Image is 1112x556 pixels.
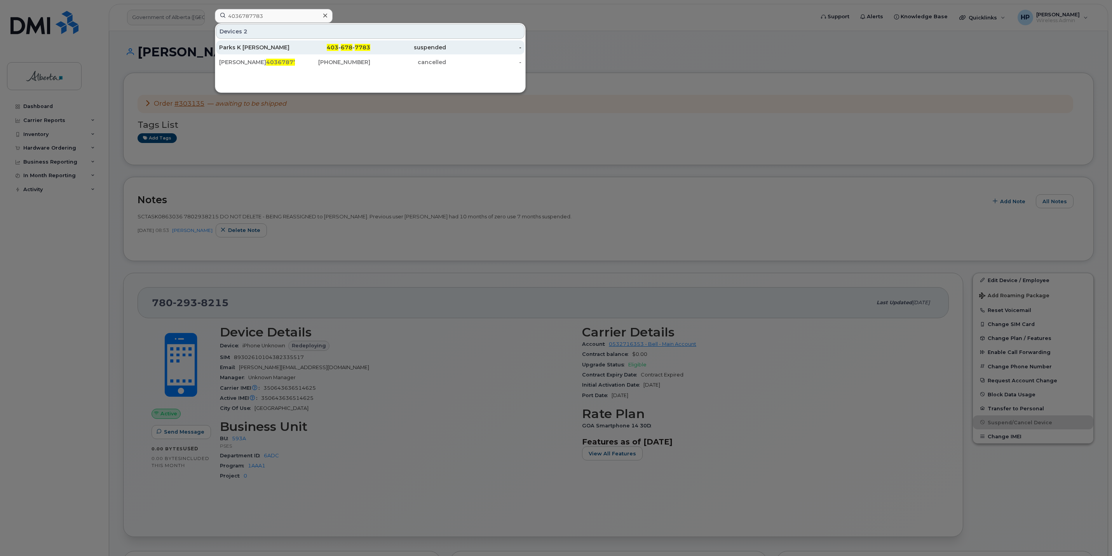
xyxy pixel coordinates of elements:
a: Parks K [PERSON_NAME]403-678-7783suspended- [216,40,525,54]
span: 678 [341,44,352,51]
div: [PERSON_NAME] [219,58,295,66]
span: 4036787783 [266,59,305,66]
a: [PERSON_NAME]4036787783[PHONE_NUMBER]cancelled- [216,55,525,69]
div: - [446,58,522,66]
div: Parks K [PERSON_NAME] [219,44,295,51]
div: - - [295,44,371,51]
span: 7783 [355,44,370,51]
div: [PHONE_NUMBER] [295,58,371,66]
div: Devices [216,24,525,39]
div: suspended [370,44,446,51]
span: 403 [327,44,338,51]
div: - [446,44,522,51]
span: 2 [244,28,247,35]
div: cancelled [370,58,446,66]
